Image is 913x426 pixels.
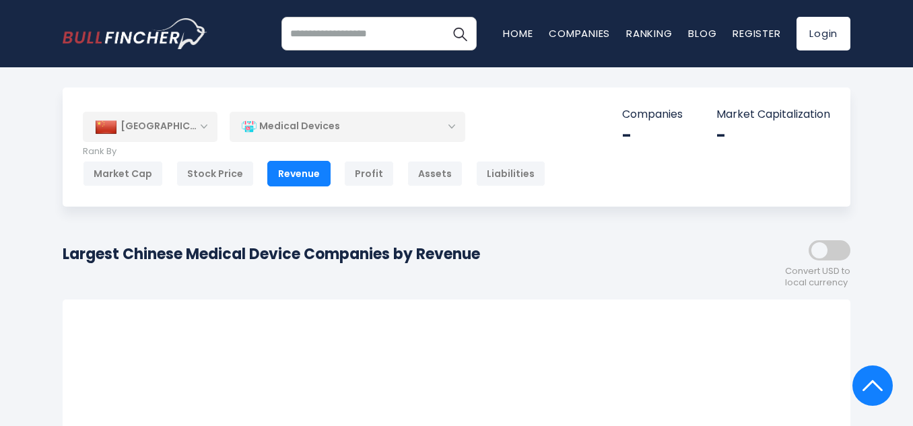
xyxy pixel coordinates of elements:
p: Companies [622,108,683,122]
p: Market Capitalization [716,108,830,122]
a: Register [733,26,780,40]
a: Go to homepage [63,18,207,49]
div: Liabilities [476,161,545,186]
div: [GEOGRAPHIC_DATA] [83,112,217,141]
div: - [716,125,830,146]
div: Market Cap [83,161,163,186]
p: Rank By [83,146,545,157]
div: - [622,125,683,146]
div: Revenue [267,161,331,186]
a: Login [797,17,850,50]
div: Profit [344,161,394,186]
a: Companies [549,26,610,40]
div: Medical Devices [230,111,465,142]
button: Search [443,17,477,50]
span: Convert USD to local currency [785,266,850,289]
a: Blog [688,26,716,40]
img: bullfincher logo [63,18,207,49]
a: Home [503,26,533,40]
h1: Largest Chinese Medical Device Companies by Revenue [63,243,480,265]
div: Assets [407,161,463,186]
div: Stock Price [176,161,254,186]
a: Ranking [626,26,672,40]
